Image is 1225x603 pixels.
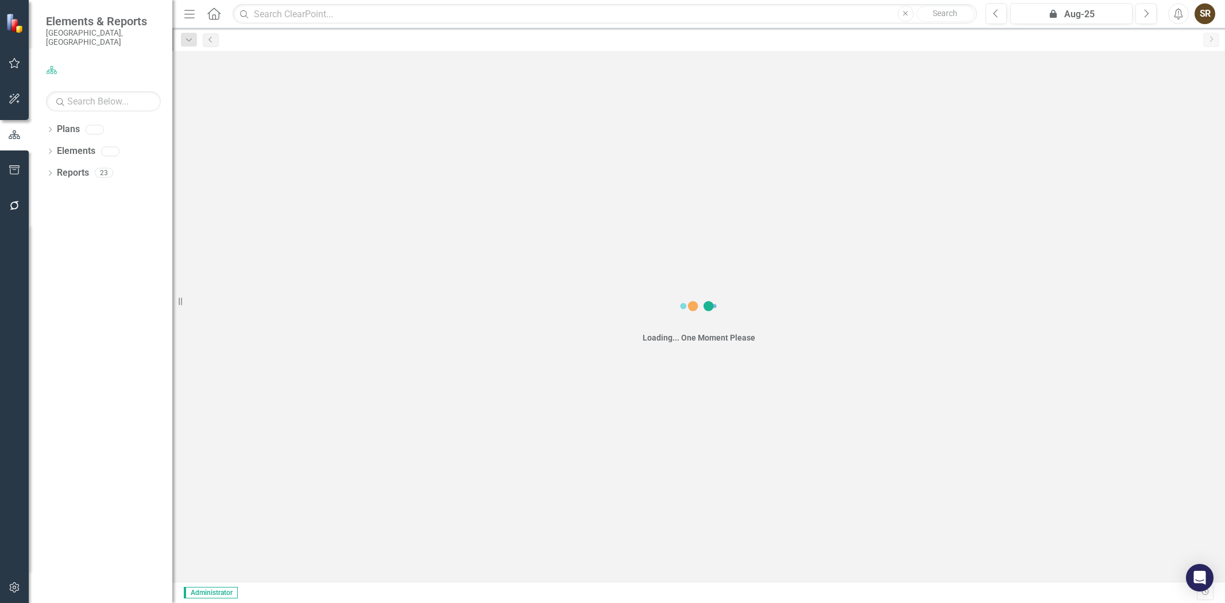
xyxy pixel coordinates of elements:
[95,168,113,178] div: 23
[184,587,238,598] span: Administrator
[57,123,80,136] a: Plans
[1010,3,1133,24] button: Aug-25
[1195,3,1215,24] button: SR
[46,91,161,111] input: Search Below...
[643,332,755,343] div: Loading... One Moment Please
[917,6,974,22] button: Search
[46,28,161,47] small: [GEOGRAPHIC_DATA], [GEOGRAPHIC_DATA]
[57,145,95,158] a: Elements
[1014,7,1129,21] div: Aug-25
[46,14,161,28] span: Elements & Reports
[57,167,89,180] a: Reports
[233,4,977,24] input: Search ClearPoint...
[933,9,957,18] span: Search
[6,13,26,33] img: ClearPoint Strategy
[1186,564,1214,592] div: Open Intercom Messenger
